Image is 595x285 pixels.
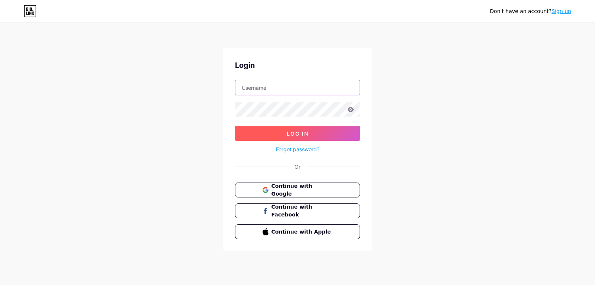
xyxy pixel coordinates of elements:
[276,145,319,153] a: Forgot password?
[271,182,333,198] span: Continue with Google
[551,8,571,14] a: Sign up
[235,183,360,197] button: Continue with Google
[490,7,571,15] div: Don't have an account?
[271,228,333,236] span: Continue with Apple
[287,130,309,137] span: Log In
[235,60,360,71] div: Login
[271,203,333,219] span: Continue with Facebook
[235,126,360,141] button: Log In
[235,80,360,95] input: Username
[235,203,360,218] button: Continue with Facebook
[235,224,360,239] button: Continue with Apple
[295,163,300,171] div: Or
